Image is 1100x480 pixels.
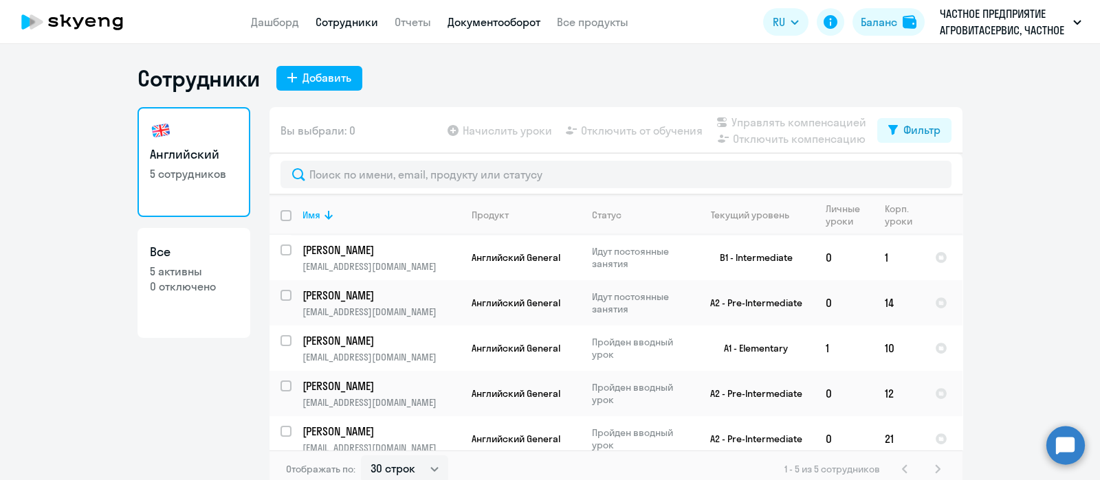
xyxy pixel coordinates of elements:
a: [PERSON_NAME] [302,288,460,303]
p: Пройден вводный урок [592,336,686,361]
p: 0 отключено [150,279,238,294]
div: Добавить [302,69,351,86]
span: Английский General [472,251,560,264]
td: 0 [815,235,874,280]
div: Продукт [472,209,580,221]
span: Английский General [472,297,560,309]
div: Корп. уроки [885,203,914,227]
a: [PERSON_NAME] [302,424,460,439]
img: english [150,119,172,141]
p: ЧАСТНОЕ ПРЕДПРИЯТИЕ АГРОВИТАСЕРВИС, ЧАСТНОЕ ПРЕДПРИЯТИЕ, Оферта [940,5,1068,38]
div: Статус [592,209,621,221]
td: 12 [874,371,924,416]
div: Статус [592,209,686,221]
div: Фильтр [903,122,940,138]
a: [PERSON_NAME] [302,378,460,393]
td: A2 - Pre-Intermediate [687,416,815,461]
a: Документооборот [448,15,540,29]
a: Дашборд [251,15,299,29]
p: 5 сотрудников [150,166,238,181]
span: RU [773,14,785,30]
p: [PERSON_NAME] [302,424,458,439]
button: ЧАСТНОЕ ПРЕДПРИЯТИЕ АГРОВИТАСЕРВИС, ЧАСТНОЕ ПРЕДПРИЯТИЕ, Оферта [933,5,1088,38]
p: [PERSON_NAME] [302,333,458,348]
div: Личные уроки [826,203,864,227]
div: Имя [302,209,460,221]
div: Имя [302,209,320,221]
td: 14 [874,280,924,325]
td: 0 [815,280,874,325]
span: 1 - 5 из 5 сотрудников [784,463,880,475]
p: [EMAIL_ADDRESS][DOMAIN_NAME] [302,306,460,318]
td: B1 - Intermediate [687,235,815,280]
span: Английский General [472,387,560,400]
td: 10 [874,325,924,371]
a: Отчеты [395,15,431,29]
td: 0 [815,416,874,461]
td: 0 [815,371,874,416]
p: Пройден вводный урок [592,426,686,451]
button: RU [763,8,808,36]
span: Вы выбрали: 0 [280,122,355,139]
a: [PERSON_NAME] [302,242,460,258]
p: Пройден вводный урок [592,381,686,406]
td: 21 [874,416,924,461]
td: 1 [874,235,924,280]
a: Все продукты [557,15,628,29]
p: 5 активны [150,264,238,279]
span: Английский General [472,342,560,354]
a: Все5 активны0 отключено [137,228,250,338]
button: Фильтр [877,118,951,143]
span: Отображать по: [286,463,355,475]
div: Продукт [472,209,509,221]
img: balance [903,15,916,29]
h1: Сотрудники [137,65,260,92]
h3: Английский [150,146,238,163]
input: Поиск по имени, email, продукту или статусу [280,161,951,188]
td: A1 - Elementary [687,325,815,371]
div: Корп. уроки [885,203,923,227]
td: A2 - Pre-Intermediate [687,280,815,325]
p: [EMAIL_ADDRESS][DOMAIN_NAME] [302,260,460,273]
span: Английский General [472,433,560,445]
button: Балансbalance [852,8,925,36]
p: [EMAIL_ADDRESS][DOMAIN_NAME] [302,442,460,454]
a: [PERSON_NAME] [302,333,460,348]
button: Добавить [276,66,362,91]
h3: Все [150,243,238,261]
td: A2 - Pre-Intermediate [687,371,815,416]
div: Текущий уровень [698,209,814,221]
div: Личные уроки [826,203,873,227]
a: Английский5 сотрудников [137,107,250,217]
div: Текущий уровень [711,209,789,221]
p: [PERSON_NAME] [302,378,458,393]
p: [PERSON_NAME] [302,288,458,303]
a: Сотрудники [316,15,378,29]
p: Идут постоянные занятия [592,245,686,270]
p: [PERSON_NAME] [302,242,458,258]
p: Идут постоянные занятия [592,290,686,315]
td: 1 [815,325,874,371]
p: [EMAIL_ADDRESS][DOMAIN_NAME] [302,396,460,409]
div: Баланс [861,14,897,30]
p: [EMAIL_ADDRESS][DOMAIN_NAME] [302,351,460,363]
